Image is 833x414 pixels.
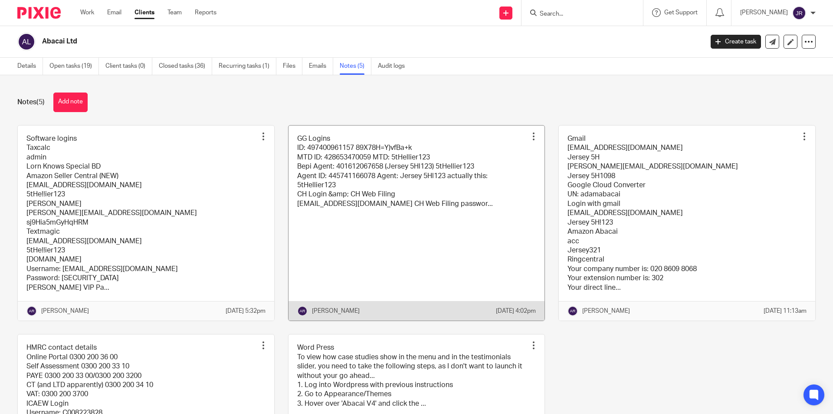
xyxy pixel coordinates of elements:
a: Work [80,8,94,17]
a: Details [17,58,43,75]
img: svg%3E [26,306,37,316]
p: [PERSON_NAME] [312,307,360,315]
a: Closed tasks (36) [159,58,212,75]
img: Pixie [17,7,61,19]
a: Notes (5) [340,58,371,75]
input: Search [539,10,617,18]
img: svg%3E [792,6,806,20]
h1: Notes [17,98,45,107]
img: svg%3E [297,306,308,316]
h2: Abacai Ltd [42,37,567,46]
p: [DATE] 5:32pm [226,307,266,315]
a: Reports [195,8,216,17]
p: [PERSON_NAME] [740,8,788,17]
a: Audit logs [378,58,411,75]
p: [PERSON_NAME] [582,307,630,315]
a: Team [167,8,182,17]
a: Open tasks (19) [49,58,99,75]
a: Recurring tasks (1) [219,58,276,75]
a: Create task [711,35,761,49]
img: svg%3E [17,33,36,51]
a: Client tasks (0) [105,58,152,75]
p: [PERSON_NAME] [41,307,89,315]
a: Emails [309,58,333,75]
p: [DATE] 4:02pm [496,307,536,315]
span: (5) [36,99,45,106]
a: Email [107,8,121,17]
p: [DATE] 11:13am [764,307,807,315]
a: Files [283,58,302,75]
button: Add note [53,93,88,112]
a: Clients [134,8,154,17]
img: svg%3E [567,306,578,316]
span: Get Support [664,10,698,16]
